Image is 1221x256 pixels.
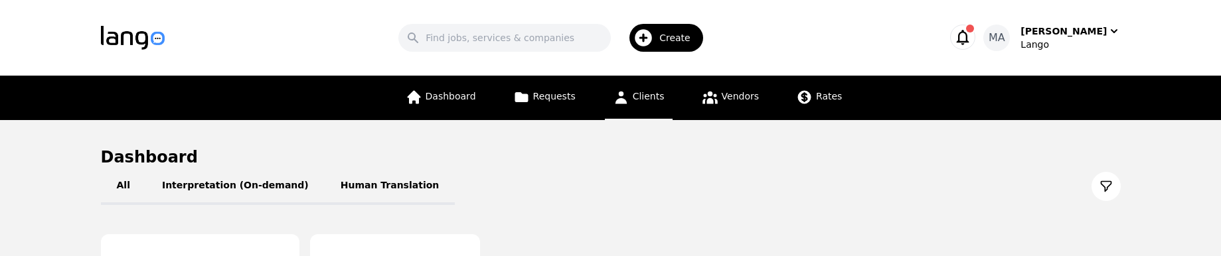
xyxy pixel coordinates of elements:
[1092,172,1121,201] button: Filter
[325,168,455,205] button: Human Translation
[605,76,673,120] a: Clients
[659,31,700,44] span: Create
[505,76,584,120] a: Requests
[611,19,711,57] button: Create
[1020,38,1120,51] div: Lango
[816,91,842,101] span: Rates
[1020,25,1107,38] div: [PERSON_NAME]
[146,168,325,205] button: Interpretation (On-demand)
[983,25,1120,51] button: MA[PERSON_NAME]Lango
[398,24,611,52] input: Find jobs, services & companies
[533,91,576,101] span: Requests
[426,91,476,101] span: Dashboard
[633,91,665,101] span: Clients
[722,91,759,101] span: Vendors
[101,168,146,205] button: All
[398,76,484,120] a: Dashboard
[101,147,1121,168] h1: Dashboard
[989,30,1005,46] span: MA
[788,76,850,120] a: Rates
[694,76,767,120] a: Vendors
[101,26,165,50] img: Logo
